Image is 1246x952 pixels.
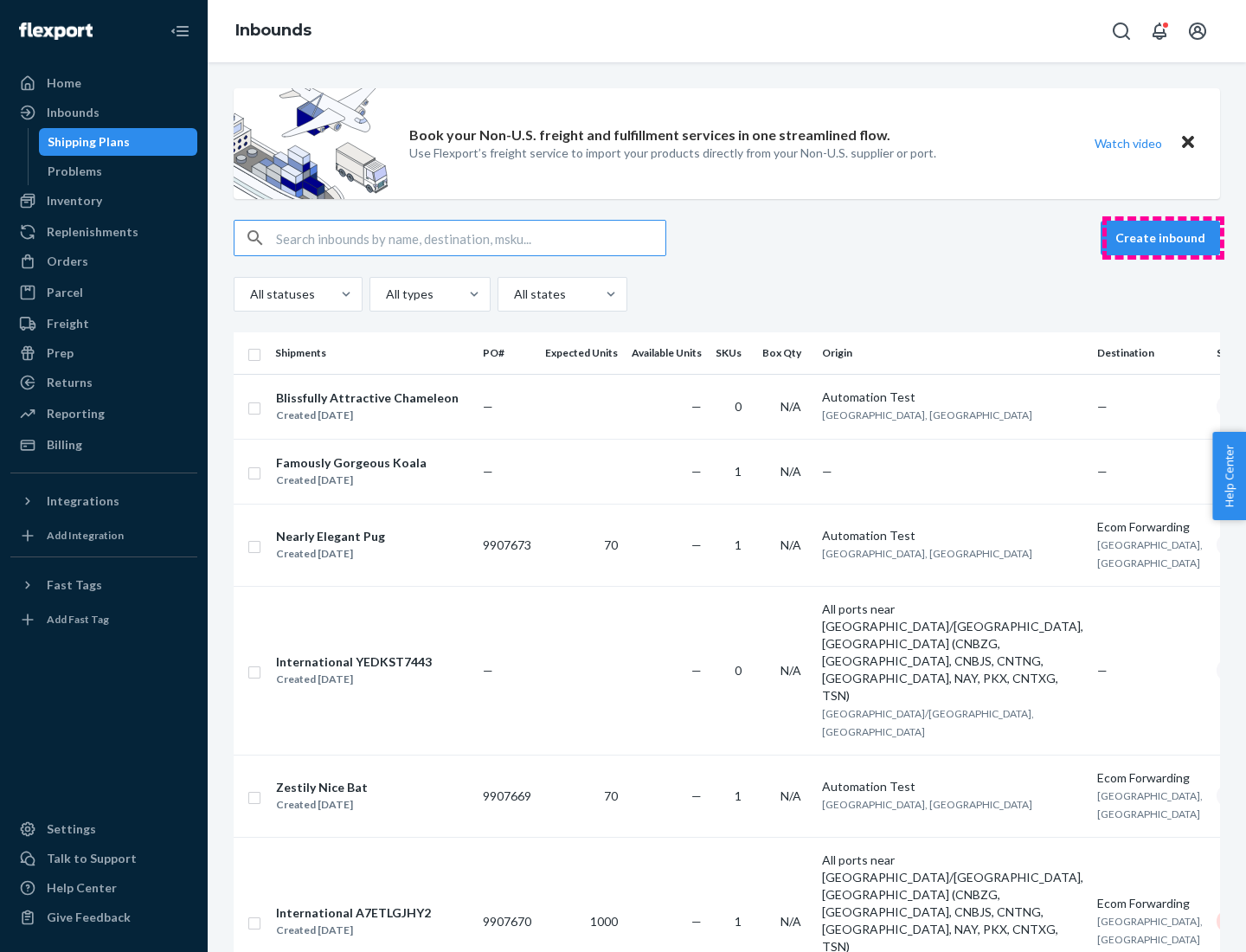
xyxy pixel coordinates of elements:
button: Fast Tags [10,571,197,599]
span: [GEOGRAPHIC_DATA], [GEOGRAPHIC_DATA] [1097,538,1203,569]
div: Home [47,74,81,92]
a: Inbounds [10,99,197,126]
div: Problems [48,163,102,180]
button: Open Search Box [1104,14,1139,48]
button: Help Center [1212,432,1246,520]
div: Orders [47,253,88,270]
span: N/A [780,399,801,414]
th: Available Units [625,332,709,374]
div: Ecom Forwarding [1097,895,1203,912]
button: Integrations [10,487,197,515]
span: 1 [735,914,742,929]
span: — [483,399,493,414]
span: [GEOGRAPHIC_DATA], [GEOGRAPHIC_DATA] [822,798,1032,811]
a: Shipping Plans [39,128,198,156]
span: — [691,464,702,479]
button: Give Feedback [10,904,197,931]
ol: breadcrumbs [222,6,325,56]
a: Returns [10,369,197,396]
div: Fast Tags [47,576,102,594]
p: Book your Non-U.S. freight and fulfillment services in one streamlined flow. [409,125,890,145]
th: Shipments [268,332,476,374]
span: N/A [780,464,801,479]
input: All states [512,286,514,303]
th: PO# [476,332,538,374]
a: Prep [10,339,197,367]
div: Ecom Forwarding [1097,769,1203,787]
span: — [822,464,832,479]
input: Search inbounds by name, destination, msku... [276,221,665,255]
span: 1 [735,537,742,552]
div: Created [DATE] [276,407,459,424]
div: Help Center [47,879,117,897]
div: Automation Test [822,389,1083,406]
button: Close Navigation [163,14,197,48]
input: All types [384,286,386,303]
div: Created [DATE] [276,545,385,563]
a: Billing [10,431,197,459]
a: Problems [39,158,198,185]
a: Help Center [10,874,197,902]
button: Open account menu [1180,14,1215,48]
a: Freight [10,310,197,338]
div: Replenishments [47,223,138,241]
div: International A7ETLGJHY2 [276,904,431,922]
button: Open notifications [1142,14,1177,48]
span: [GEOGRAPHIC_DATA], [GEOGRAPHIC_DATA] [822,408,1032,421]
span: 70 [604,537,618,552]
span: — [483,663,493,678]
button: Close [1177,131,1199,156]
span: — [691,537,702,552]
a: Orders [10,248,197,275]
div: Inbounds [47,104,100,121]
div: Created [DATE] [276,671,432,688]
span: 0 [735,399,742,414]
div: Automation Test [822,778,1083,795]
th: Expected Units [538,332,625,374]
span: — [691,663,702,678]
a: Add Integration [10,522,197,550]
div: Integrations [47,492,119,510]
span: 1 [735,464,742,479]
div: Zestily Nice Bat [276,779,368,796]
span: — [691,399,702,414]
div: Settings [47,820,96,838]
a: Parcel [10,279,197,306]
div: Talk to Support [47,850,137,867]
div: All ports near [GEOGRAPHIC_DATA]/[GEOGRAPHIC_DATA], [GEOGRAPHIC_DATA] (CNBZG, [GEOGRAPHIC_DATA], ... [822,601,1083,704]
span: [GEOGRAPHIC_DATA], [GEOGRAPHIC_DATA] [1097,915,1203,946]
div: Inventory [47,192,102,209]
th: Origin [815,332,1090,374]
th: SKUs [709,332,755,374]
td: 9907669 [476,755,538,837]
div: Created [DATE] [276,472,427,489]
a: Inbounds [235,21,311,40]
span: N/A [780,663,801,678]
div: Created [DATE] [276,796,368,814]
span: — [1097,464,1108,479]
th: Box Qty [755,332,815,374]
div: Blissfully Attractive Chameleon [276,389,459,407]
div: Reporting [47,405,105,422]
img: Flexport logo [19,23,93,40]
div: Add Fast Tag [47,612,109,627]
a: Add Fast Tag [10,606,197,634]
span: [GEOGRAPHIC_DATA], [GEOGRAPHIC_DATA] [822,547,1032,560]
div: Automation Test [822,527,1083,544]
a: Replenishments [10,218,197,246]
a: Inventory [10,187,197,215]
th: Destination [1090,332,1210,374]
div: Billing [47,436,82,453]
span: — [691,788,702,803]
span: [GEOGRAPHIC_DATA]/[GEOGRAPHIC_DATA], [GEOGRAPHIC_DATA] [822,707,1034,738]
input: All statuses [248,286,250,303]
a: Reporting [10,400,197,428]
div: Returns [47,374,93,391]
span: — [483,464,493,479]
div: Nearly Elegant Pug [276,528,385,545]
span: — [1097,663,1108,678]
div: Parcel [47,284,83,301]
p: Use Flexport’s freight service to import your products directly from your Non-U.S. supplier or port. [409,145,936,162]
div: Give Feedback [47,909,131,926]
